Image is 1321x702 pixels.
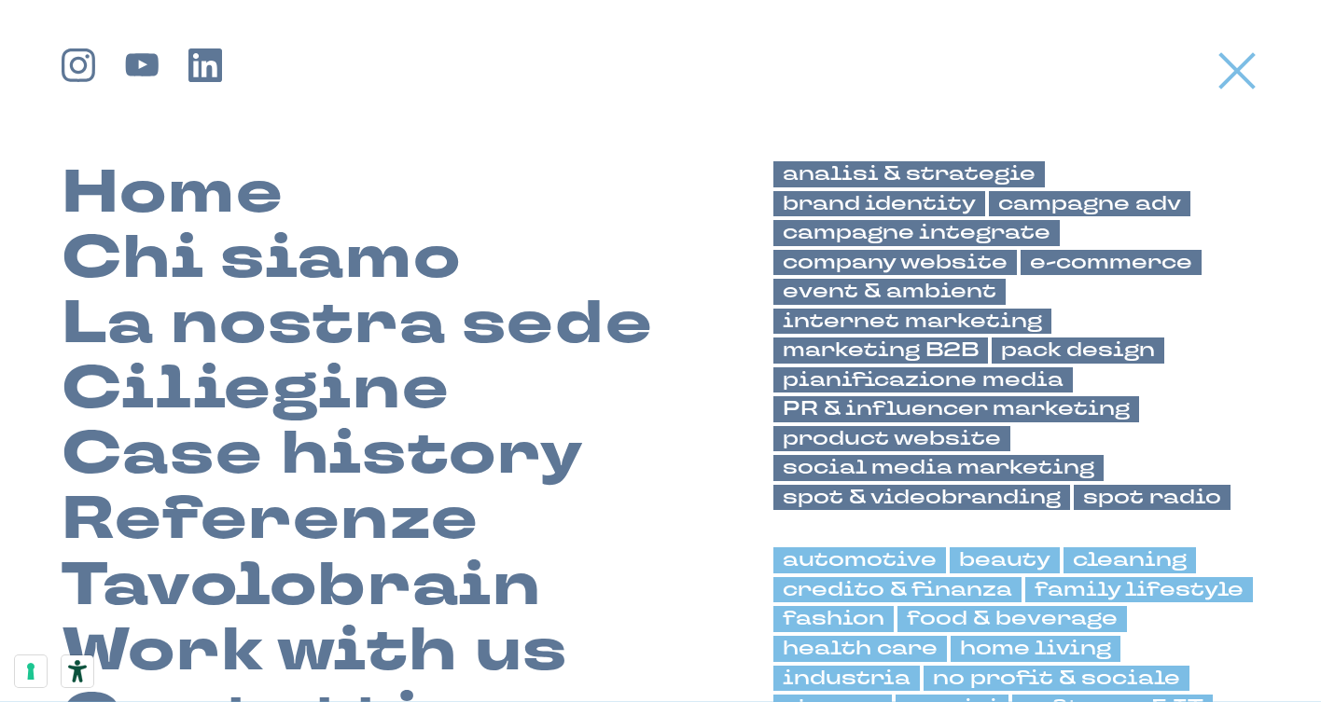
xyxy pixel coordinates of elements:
[992,337,1164,364] a: pack design
[773,455,1104,481] a: social media marketing
[773,666,920,692] a: industria
[62,357,450,422] a: Ciliegine
[773,606,894,632] a: fashion
[1025,577,1253,603] a: family lifestyle
[924,666,1189,692] a: no profit & sociale
[62,422,584,488] a: Case history
[951,636,1120,662] a: home living
[773,396,1139,422] a: PR & influencer marketing
[15,655,47,687] button: Le tue preferenze relative al consenso per le tecnologie di tracciamento
[773,161,1045,187] a: analisi & strategie
[1064,547,1196,573] a: cleaning
[773,636,947,662] a: health care
[773,426,1010,452] a: product website
[62,619,568,684] a: Work with us
[773,279,1006,305] a: event & ambient
[1021,250,1202,276] a: e-commerce
[773,547,946,573] a: automotive
[62,655,93,687] button: Strumenti di accessibilità
[989,191,1190,217] a: campagne adv
[950,547,1060,573] a: beauty
[773,577,1022,603] a: credito & finanza
[1074,485,1231,511] a: spot radio
[773,367,1073,393] a: pianificazione media
[62,227,461,292] a: Chi siamo
[62,161,284,227] a: Home
[773,220,1060,246] a: campagne integrate
[773,485,1070,511] a: spot & videobranding
[62,554,542,619] a: Tavolobrain
[773,337,988,364] a: marketing B2B
[773,191,985,217] a: brand identity
[773,250,1017,276] a: company website
[897,606,1127,632] a: food & beverage
[773,309,1051,335] a: internet marketing
[62,488,479,553] a: Referenze
[62,292,653,357] a: La nostra sede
